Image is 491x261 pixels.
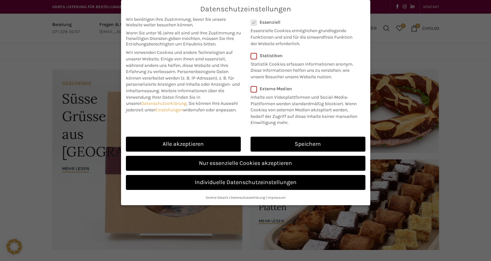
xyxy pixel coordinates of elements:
p: Statistik Cookies erfassen Informationen anonym. Diese Informationen helfen uns zu verstehen, wie... [251,58,357,80]
label: Externe Medien [251,86,361,92]
a: Datenschutzerklärung [141,101,187,106]
span: Sie können Ihre Auswahl jederzeit unter widerrufen oder anpassen. [126,101,238,113]
a: Individuelle Datenschutzeinstellungen [126,175,365,190]
a: Alle akzeptieren [126,137,241,152]
a: Nur essenzielle Cookies akzeptieren [126,156,365,171]
span: Wenn Sie unter 16 Jahre alt sind und Ihre Zustimmung zu freiwilligen Diensten geben möchten, müss... [126,30,241,47]
a: Einstellungen [155,107,183,113]
p: Inhalte von Videoplattformen und Social-Media-Plattformen werden standardmäßig blockiert. Wenn Co... [251,92,361,126]
span: Weitere Informationen über die Verwendung Ihrer Daten finden Sie in unserer . [126,88,224,106]
span: Personenbezogene Daten können verarbeitet werden (z. B. IP-Adressen), z. B. für personalisierte A... [126,69,240,93]
span: Wir verwenden Cookies und andere Technologien auf unserer Website. Einige von ihnen sind essenzie... [126,50,233,74]
span: Datenschutzeinstellungen [200,5,291,13]
a: Impressum [267,195,286,200]
a: Datenschutzerklärung [231,195,265,200]
label: Essenziell [251,19,357,25]
a: Speichern [251,137,365,152]
label: Statistiken [251,53,357,58]
a: Cookie-Details [206,195,228,200]
p: Essenzielle Cookies ermöglichen grundlegende Funktionen und sind für die einwandfreie Funktion de... [251,25,357,47]
span: Wir benötigen Ihre Zustimmung, bevor Sie unsere Website weiter besuchen können. [126,17,241,28]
